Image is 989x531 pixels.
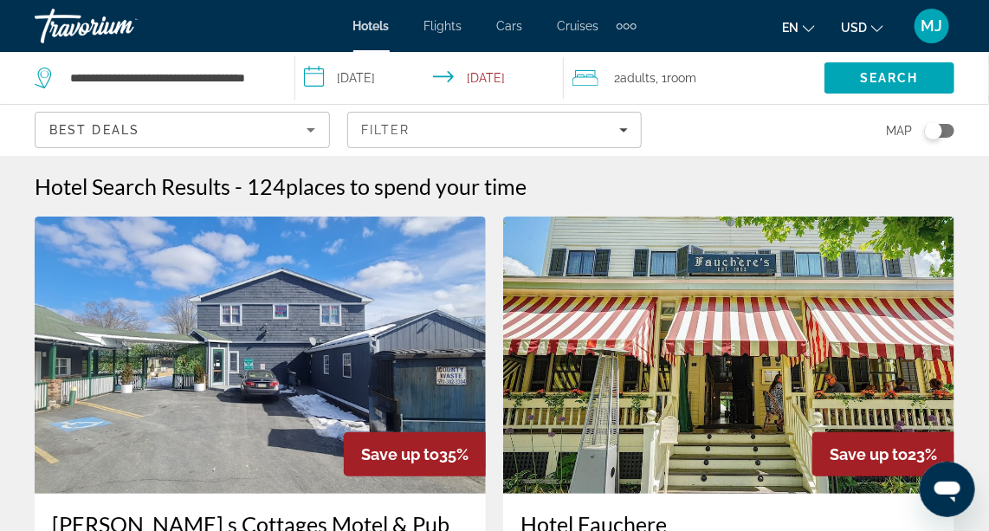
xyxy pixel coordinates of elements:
button: User Menu [909,8,954,44]
a: Travorium [35,3,208,49]
iframe: Button to launch messaging window [920,462,975,517]
img: Hotel Fauchere [503,217,954,494]
span: Map [886,119,912,143]
button: Travelers: 2 adults, 0 children [564,52,824,104]
a: Cars [497,19,523,33]
span: Save up to [830,445,908,463]
button: Extra navigation items [617,12,637,40]
span: places to spend your time [286,173,527,199]
button: Select check in and out date [295,52,565,104]
span: MJ [921,17,943,35]
span: en [782,21,798,35]
div: 35% [344,432,486,476]
button: Toggle map [912,123,954,139]
input: Search hotel destination [68,65,268,91]
span: Adults [620,71,656,85]
button: Change currency [841,15,883,40]
span: USD [841,21,867,35]
span: Save up to [361,445,439,463]
span: 2 [614,66,656,90]
button: Filters [347,112,643,148]
img: Werry s Cottages Motel & Pub by OYO East Stroudsburg Poconos [35,217,486,494]
a: Flights [424,19,462,33]
mat-select: Sort by [49,120,315,140]
button: Change language [782,15,815,40]
span: Best Deals [49,123,139,137]
span: Search [860,71,919,85]
a: Cruises [558,19,599,33]
h1: Hotel Search Results [35,173,230,199]
a: Hotels [353,19,390,33]
h2: 124 [247,173,527,199]
div: 23% [812,432,954,476]
span: Room [667,71,696,85]
span: - [235,173,242,199]
button: Search [824,62,954,94]
span: , 1 [656,66,696,90]
span: Filter [361,123,410,137]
